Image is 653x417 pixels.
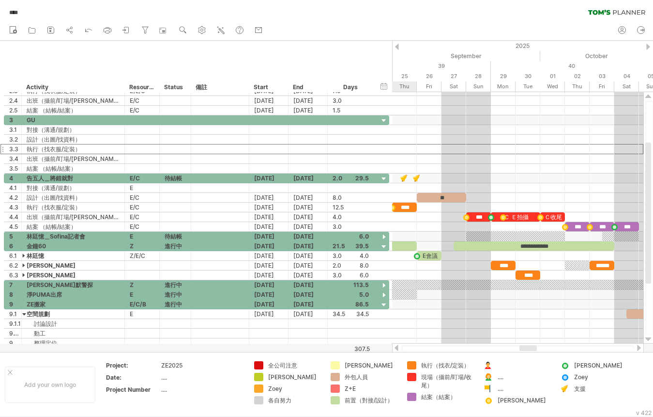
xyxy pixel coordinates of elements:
[289,300,328,309] div: [DATE]
[421,361,474,369] div: 執行（找衣/定裝）
[9,222,21,231] div: 4.5
[249,106,289,115] div: [DATE]
[268,385,321,393] div: Zoey
[289,96,328,105] div: [DATE]
[289,261,328,270] div: [DATE]
[498,373,550,381] div: ....
[268,396,321,404] div: 各自努力
[565,81,590,92] div: Thursday, 2 October 2025
[249,222,289,231] div: [DATE]
[421,373,474,389] div: 現場（攝前/盯場/收尾）
[130,300,154,309] div: E/C/B
[9,154,21,163] div: 3.4
[27,106,120,115] div: 結案 （結帳/結案）
[130,232,154,241] div: E
[9,174,21,183] div: 4
[289,193,328,202] div: [DATE]
[466,71,491,81] div: Sunday, 28 September 2025
[5,367,95,403] div: Add your own logo
[289,241,328,251] div: [DATE]
[254,82,283,92] div: Start
[498,385,550,393] div: ....
[333,174,369,183] div: 2.0
[196,82,243,92] div: 備註
[27,280,120,289] div: [PERSON_NAME]默警探
[165,241,186,251] div: 進行中
[333,309,369,319] div: 34.5
[491,71,516,81] div: Monday, 29 September 2025
[27,154,120,163] div: 出班（攝前/盯場/[PERSON_NAME]）
[289,203,328,212] div: [DATE]
[9,251,21,260] div: 6.1
[130,106,154,115] div: E/C
[130,174,154,183] div: E/C
[9,261,21,270] div: 6.2
[9,96,21,105] div: 2.4
[27,290,120,299] div: 淨PUMA出席
[249,174,289,183] div: [DATE]
[161,385,243,394] div: ....
[417,251,441,260] div: E會議
[9,329,21,338] div: 9.1.2
[27,300,120,309] div: ZE搬家
[333,212,369,222] div: 4.0
[9,125,21,134] div: 3.1
[249,271,289,280] div: [DATE]
[249,300,289,309] div: [DATE]
[328,345,370,353] div: 307.5
[9,290,21,299] div: 8
[289,212,328,222] div: [DATE]
[590,81,614,92] div: Friday, 3 October 2025
[345,396,397,404] div: 前置（對接/設計）
[333,241,369,251] div: 21.5
[9,300,21,309] div: 9
[9,106,21,115] div: 2.5
[293,82,322,92] div: End
[574,361,627,369] div: [PERSON_NAME]
[441,81,466,92] div: Saturday, 27 September 2025
[130,222,154,231] div: E/C
[345,373,397,381] div: 外包人員
[540,71,565,81] div: Wednesday, 1 October 2025
[9,280,21,289] div: 7
[129,82,154,92] div: Resource
[249,203,289,212] div: [DATE]
[289,280,328,289] div: [DATE]
[165,300,186,309] div: 進行中
[161,373,243,382] div: ....
[27,183,120,192] div: 對接（溝通/規劃）
[27,241,120,251] div: 金鐘60
[318,61,491,71] div: 39
[289,106,328,115] div: [DATE]
[333,261,369,270] div: 2.0
[574,385,627,393] div: 支援
[574,373,627,381] div: Zoey
[498,396,550,404] div: [PERSON_NAME]
[565,71,590,81] div: Thursday, 2 October 2025
[392,71,417,81] div: Thursday, 25 September 2025
[27,319,120,328] div: 討論設計
[27,193,120,202] div: 設計（出圖/找資料）
[130,212,154,222] div: E/C
[421,393,474,401] div: 結案（結案）
[636,409,652,417] div: v 422
[27,144,120,154] div: 執行（找衣服/定裝）
[130,96,154,105] div: E/C
[289,232,328,241] div: [DATE]
[27,222,120,231] div: 結案 （結帳/結案）
[249,309,289,319] div: [DATE]
[165,232,186,241] div: 待結帳
[27,309,120,319] div: 空間規劃
[289,309,328,319] div: [DATE]
[27,135,120,144] div: 設計（出圖/找資料）
[249,290,289,299] div: [DATE]
[165,280,186,289] div: 進行中
[249,212,289,222] div: [DATE]
[27,232,120,241] div: 林廷憶＿Sofina記者會
[333,203,369,212] div: 12.5
[9,319,21,328] div: 9.1.1
[130,183,154,192] div: E
[614,81,639,92] div: Saturday, 4 October 2025
[9,193,21,202] div: 4.2
[130,280,154,289] div: Z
